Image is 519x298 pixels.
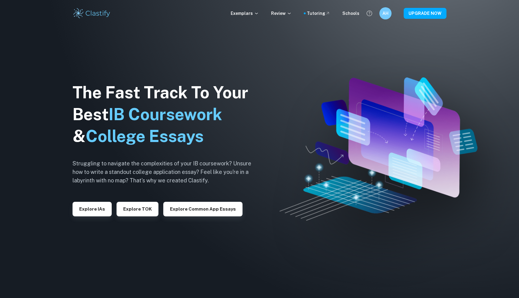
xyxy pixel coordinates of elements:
a: Explore TOK [117,206,158,212]
a: Schools [342,10,359,17]
a: Explore IAs [73,206,112,212]
button: Explore TOK [117,202,158,216]
span: College Essays [86,127,204,146]
p: Review [271,10,292,17]
a: Tutoring [307,10,330,17]
a: Explore Common App essays [163,206,243,212]
button: Explore Common App essays [163,202,243,216]
h6: AH [382,10,389,17]
span: IB Coursework [109,105,222,124]
h6: Struggling to navigate the complexities of your IB coursework? Unsure how to write a standout col... [73,159,261,185]
img: Clastify hero [280,77,477,220]
button: AH [379,7,392,19]
h1: The Fast Track To Your Best & [73,82,261,147]
button: Help and Feedback [364,8,375,19]
img: Clastify logo [73,7,111,19]
button: Explore IAs [73,202,112,216]
button: UPGRADE NOW [404,8,446,19]
p: Exemplars [231,10,259,17]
